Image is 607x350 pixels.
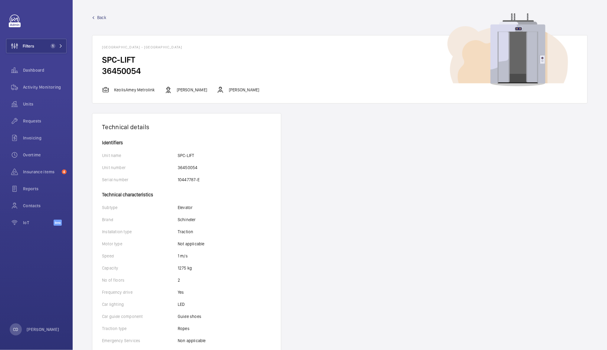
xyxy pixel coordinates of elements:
[102,54,578,65] h2: SPC-LIFT
[97,15,106,21] span: Back
[102,253,178,259] p: Speed
[6,39,67,53] button: Filters1
[447,13,568,87] img: device image
[229,87,259,93] p: [PERSON_NAME]
[102,241,178,247] p: Motor type
[102,301,178,307] p: Car lighting
[178,152,194,159] p: SPC-LIFT
[114,87,155,93] p: KeolisAmey Metrolink
[177,87,207,93] p: [PERSON_NAME]
[178,229,193,235] p: Traction
[23,135,67,141] span: Invoicing
[102,123,271,131] h1: Technical details
[23,118,67,124] span: Requests
[13,326,18,332] p: CD
[102,152,178,159] p: Unit name
[23,67,67,73] span: Dashboard
[23,152,67,158] span: Overtime
[178,204,193,211] p: Elevator
[102,229,178,235] p: Installation type
[102,189,271,197] h4: Technical characteristics
[23,203,67,209] span: Contacts
[23,84,67,90] span: Activity Monitoring
[178,313,201,319] p: Guide shoes
[62,169,67,174] span: 4
[23,220,54,226] span: IoT
[23,186,67,192] span: Reports
[178,253,188,259] p: 1 m/s
[23,101,67,107] span: Units
[102,338,178,344] p: Emergency Services
[102,265,178,271] p: Capacity
[27,326,59,332] p: [PERSON_NAME]
[102,65,578,77] h2: 36450054
[178,277,180,283] p: 2
[102,140,271,145] h4: Identifiers
[102,204,178,211] p: Subtype
[102,325,178,332] p: Traction type
[102,277,178,283] p: No of floors
[178,217,196,223] p: Schindler
[23,43,34,49] span: Filters
[102,289,178,295] p: Frequency drive
[51,44,55,48] span: 1
[178,241,205,247] p: Not applicable
[102,165,178,171] p: Unit number
[178,165,197,171] p: 36450054
[178,325,190,332] p: Ropes
[178,177,200,183] p: 10447787-E
[178,265,192,271] p: 1275 kg
[178,301,185,307] p: LED
[178,289,184,295] p: Yes
[23,169,59,175] span: Insurance items
[102,217,178,223] p: Brand
[54,220,62,226] span: Beta
[178,338,206,344] p: Non applicable
[102,313,178,319] p: Car guide component
[102,45,578,49] h1: [GEOGRAPHIC_DATA] - [GEOGRAPHIC_DATA]
[102,177,178,183] p: Serial number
